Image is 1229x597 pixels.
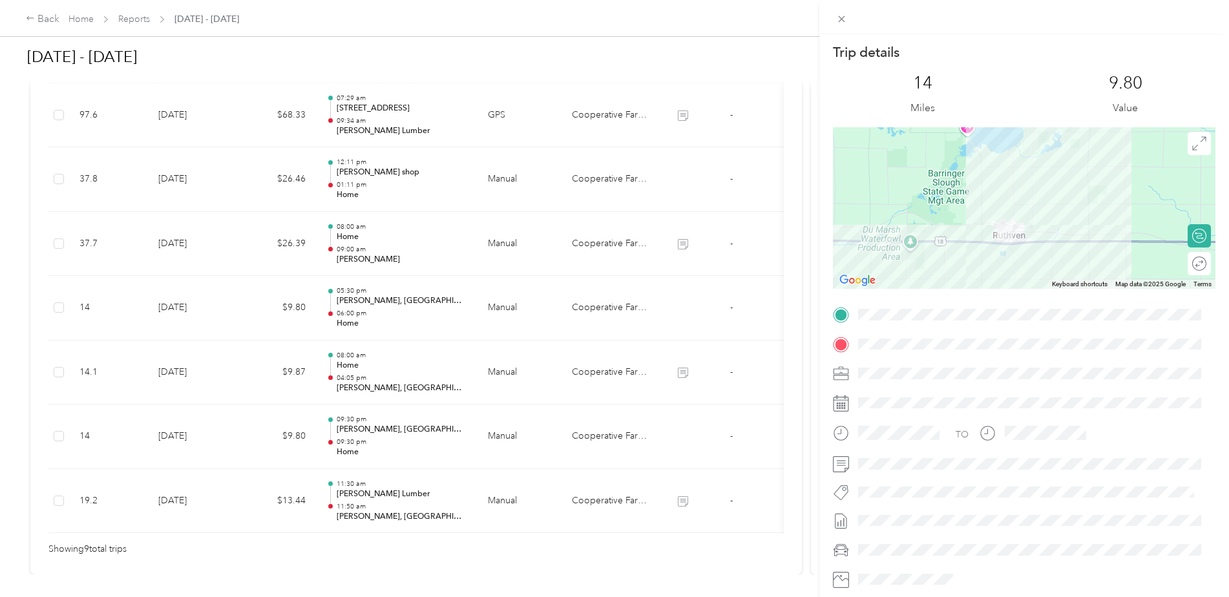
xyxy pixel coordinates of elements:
[833,43,899,61] p: Trip details
[836,272,879,289] img: Google
[1157,525,1229,597] iframe: Everlance-gr Chat Button Frame
[1193,280,1212,288] a: Terms (opens in new tab)
[1113,100,1138,116] p: Value
[913,73,932,94] p: 14
[956,428,969,441] div: TO
[836,272,879,289] a: Open this area in Google Maps (opens a new window)
[1109,73,1142,94] p: 9.80
[1052,280,1108,289] button: Keyboard shortcuts
[1115,280,1186,288] span: Map data ©2025 Google
[910,100,935,116] p: Miles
